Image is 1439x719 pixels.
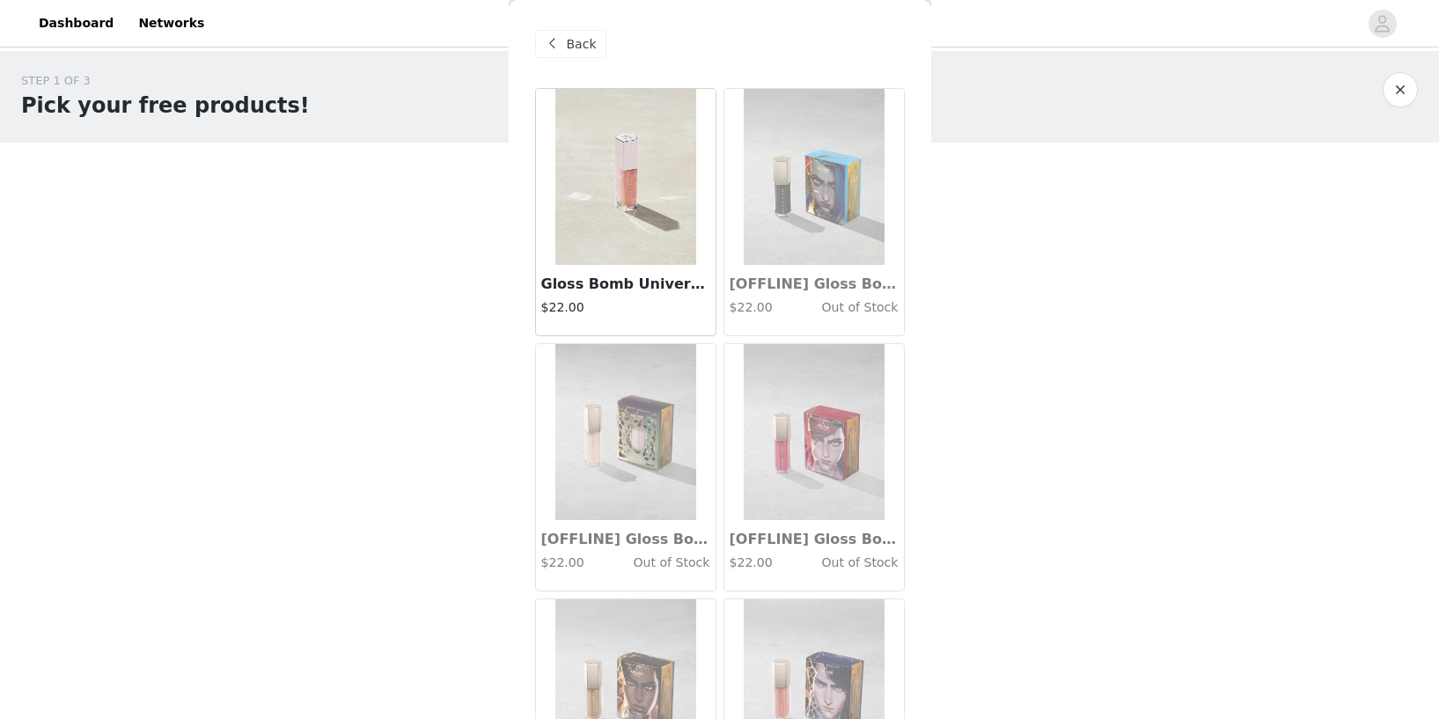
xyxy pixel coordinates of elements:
[598,554,710,572] h4: Out of Stock
[541,298,710,317] h4: $22.00
[567,35,597,54] span: Back
[730,274,899,295] h3: [OFFLINE] Gloss Bomb Universal Lip Luminizer — Arcane Collection: Kaboom
[744,89,885,265] img: [OFFLINE] Gloss Bomb Universal Lip Luminizer — Arcane Collection: Kaboom
[21,72,310,90] div: STEP 1 OF 3
[21,90,310,121] h1: Pick your free products!
[541,554,598,572] h4: $22.00
[730,298,786,317] h4: $22.00
[28,4,124,43] a: Dashboard
[744,344,885,520] img: [OFFLINE] Gloss Bomb Universal Lip Luminizer — Arcane Collection: Rebel Rais'r
[541,529,710,550] h3: [OFFLINE] Gloss Bomb Universal Lip Luminizer — Arcane Collection: Morphic Melt
[555,89,696,265] img: Gloss Bomb Universal Lip Luminizer — $weet Mouth
[541,274,710,295] h3: Gloss Bomb Universal Lip Luminizer — $weet Mouth
[786,298,899,317] h4: Out of Stock
[786,554,899,572] h4: Out of Stock
[128,4,215,43] a: Networks
[730,529,899,550] h3: [OFFLINE] Gloss Bomb Universal Lip Luminizer — Arcane Collection: Rebel Rais'r
[730,554,786,572] h4: $22.00
[555,344,696,520] img: [OFFLINE] Gloss Bomb Universal Lip Luminizer — Arcane Collection: Morphic Melt
[1374,10,1391,38] div: avatar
